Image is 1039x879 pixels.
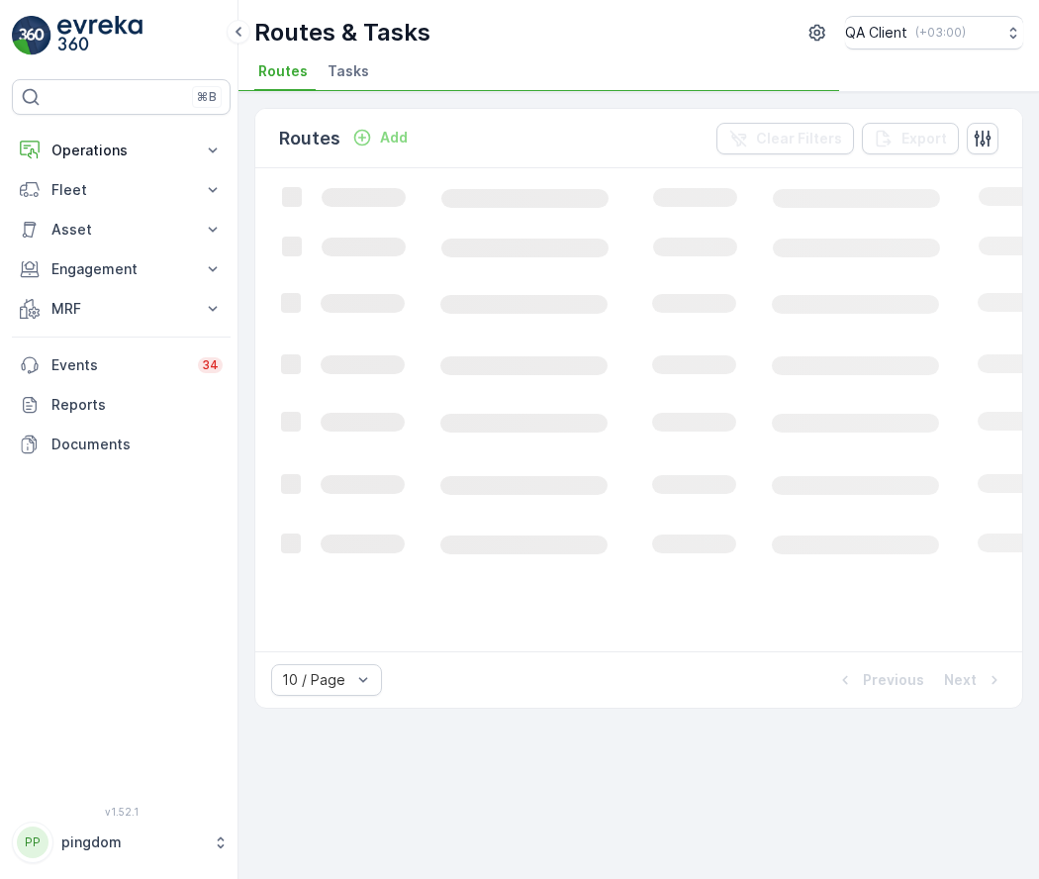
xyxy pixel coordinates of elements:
button: MRF [12,289,231,329]
p: ( +03:00 ) [915,25,966,41]
p: Reports [51,395,223,415]
button: Engagement [12,249,231,289]
p: Routes [279,125,340,152]
button: Next [942,668,1006,692]
img: logo_light-DOdMpM7g.png [57,16,142,55]
span: v 1.52.1 [12,806,231,818]
button: Previous [833,668,926,692]
button: Operations [12,131,231,170]
p: QA Client [845,23,907,43]
p: Operations [51,141,191,160]
span: Routes [258,61,308,81]
a: Documents [12,425,231,464]
p: 34 [202,357,219,373]
p: ⌘B [197,89,217,105]
p: Add [380,128,408,147]
a: Reports [12,385,231,425]
p: Engagement [51,259,191,279]
p: Clear Filters [756,129,842,148]
p: Export [901,129,947,148]
p: Documents [51,435,223,454]
button: Export [862,123,959,154]
p: MRF [51,299,191,319]
p: pingdom [61,832,203,852]
button: Clear Filters [716,123,854,154]
span: Tasks [328,61,369,81]
p: Asset [51,220,191,240]
div: PP [17,827,48,858]
button: Add [344,126,416,149]
button: Fleet [12,170,231,210]
p: Events [51,355,186,375]
p: Previous [863,670,924,690]
button: PPpingdom [12,822,231,863]
p: Routes & Tasks [254,17,430,49]
a: Events34 [12,345,231,385]
p: Fleet [51,180,191,200]
p: Next [944,670,977,690]
img: logo [12,16,51,55]
button: QA Client(+03:00) [845,16,1023,49]
button: Asset [12,210,231,249]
